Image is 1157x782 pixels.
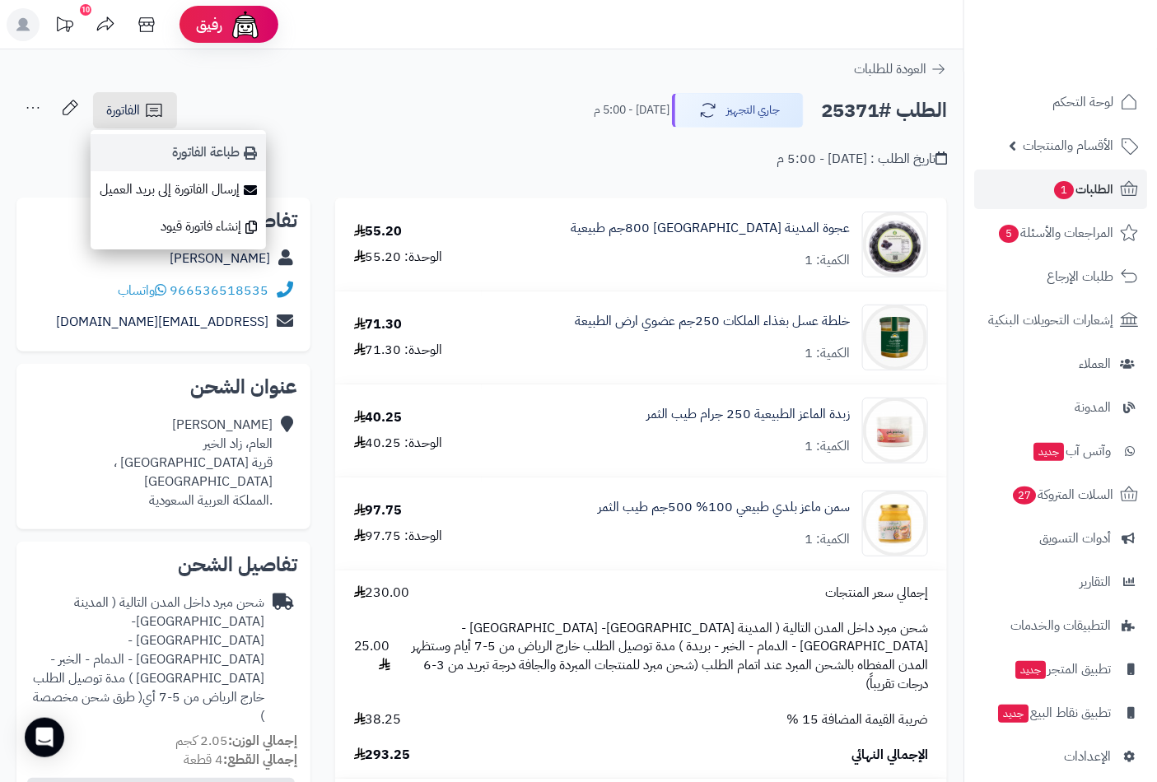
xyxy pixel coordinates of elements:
a: [PERSON_NAME] [170,249,270,268]
a: التقارير [974,562,1147,602]
a: زبدة الماعز الطبيعية 250 جرام طيب الثمر [646,405,850,424]
span: وآتس آب [1032,440,1111,463]
span: 5 [998,225,1019,244]
div: الكمية: 1 [805,437,850,456]
a: إشعارات التحويلات البنكية [974,300,1147,340]
img: 1712844130-6f3e97af-b8eb-4f40-ada0-f687860e8374_I23-2A4TS33-90x90.jpeg [863,305,927,370]
span: جديد [1015,661,1046,679]
div: الكمية: 1 [805,530,850,549]
div: الوحدة: 55.20 [354,248,443,267]
span: 293.25 [354,746,411,765]
button: جاري التجهيز [672,93,804,128]
div: 10 [80,4,91,16]
span: 27 [1012,486,1036,505]
span: 25.00 [354,637,390,675]
img: logo-2.png [1045,12,1141,47]
span: التطبيقات والخدمات [1010,614,1111,637]
span: 1 [1053,181,1074,200]
h2: عنوان الشحن [30,377,297,397]
div: 71.30 [354,315,403,334]
a: لوحة التحكم [974,82,1147,122]
div: الكمية: 1 [805,251,850,270]
a: 966536518535 [170,281,268,300]
span: 230.00 [354,584,410,603]
img: 1745189470-%D8%B2%D8%A8%D8%AF%D8%A9%20%D9%85%D8%A7%D8%B9%D8%B2%20%D8%A8%D9%84%D8%AF%D9%8A%20-90x9... [863,398,927,463]
small: [DATE] - 5:00 م [594,102,669,119]
div: الوحدة: 71.30 [354,341,443,360]
div: [PERSON_NAME] العام، زاد الخير قرية [GEOGRAPHIC_DATA] ، [GEOGRAPHIC_DATA] .المملكة العربية السعودية [30,416,273,510]
img: 1745189843-%D8%B3%D9%85%D9%86%20%D9%85%D8%A7%D8%B9%D8%B2%20%D8%A8%D9%84%D8%AF%D9%8A%20-90x90.jpg [863,491,927,556]
span: المراجعات والأسئلة [997,221,1113,244]
a: الإعدادات [974,737,1147,776]
span: العملاء [1079,352,1111,375]
span: السلات المتروكة [1011,483,1113,506]
h2: تفاصيل الشحن [30,555,297,575]
span: المدونة [1075,396,1111,419]
a: [EMAIL_ADDRESS][DOMAIN_NAME] [56,312,268,332]
span: الإجمالي النهائي [851,746,928,765]
img: ai-face.png [229,8,262,41]
span: إشعارات التحويلات البنكية [988,309,1113,332]
span: إجمالي سعر المنتجات [825,584,928,603]
a: الطلبات1 [974,170,1147,209]
a: عجوة المدينة [GEOGRAPHIC_DATA] 800جم طبيعية [571,219,850,238]
span: ضريبة القيمة المضافة 15 % [786,710,928,729]
span: تطبيق المتجر [1014,658,1111,681]
div: تاريخ الطلب : [DATE] - 5:00 م [777,150,947,169]
span: جديد [998,705,1029,723]
a: طباعة الفاتورة [91,134,266,171]
a: تحديثات المنصة [44,8,85,45]
a: الفاتورة [93,92,177,128]
span: جديد [1033,443,1064,461]
a: العودة للطلبات [854,59,947,79]
a: سمن ماعز بلدي طبيعي 100% 500جم طيب الثمر [598,498,850,517]
strong: إجمالي الوزن: [228,731,297,751]
small: 2.05 كجم [175,731,297,751]
span: العودة للطلبات [854,59,926,79]
a: المراجعات والأسئلة5 [974,213,1147,253]
a: تطبيق نقاط البيعجديد [974,693,1147,733]
a: طلبات الإرجاع [974,257,1147,296]
div: الوحدة: 40.25 [354,434,443,453]
span: ( طرق شحن مخصصة ) [33,687,264,726]
a: إنشاء فاتورة قيود [91,208,266,245]
span: التقارير [1080,570,1111,593]
a: التطبيقات والخدمات [974,606,1147,645]
div: الوحدة: 97.75 [354,527,443,546]
div: الكمية: 1 [805,344,850,363]
a: إرسال الفاتورة إلى بريد العميل [91,171,266,208]
a: العملاء [974,344,1147,384]
a: السلات المتروكة27 [974,475,1147,514]
div: 97.75 [354,501,403,520]
small: 4 قطعة [184,750,297,770]
span: الأقسام والمنتجات [1023,134,1113,157]
span: رفيق [196,15,222,35]
span: شحن مبرد داخل المدن التالية ( المدينة [GEOGRAPHIC_DATA]- [GEOGRAPHIC_DATA] - [GEOGRAPHIC_DATA] - ... [407,619,928,694]
h2: الطلب #25371 [821,94,947,128]
a: تطبيق المتجرجديد [974,649,1147,689]
img: 1714234606-2147483733-90x90.jpg [863,212,927,277]
a: المدونة [974,388,1147,427]
div: Open Intercom Messenger [25,718,64,757]
span: الطلبات [1052,178,1113,201]
span: لوحة التحكم [1052,91,1113,114]
span: تطبيق نقاط البيع [996,701,1111,724]
div: 55.20 [354,222,403,241]
strong: إجمالي القطع: [223,750,297,770]
div: 40.25 [354,408,403,427]
a: أدوات التسويق [974,519,1147,558]
span: 38.25 [354,710,402,729]
a: واتساب [118,281,166,300]
a: خلطة عسل بغذاء الملكات 250جم عضوي ارض الطبيعة [575,312,850,331]
a: وآتس آبجديد [974,431,1147,471]
span: أدوات التسويق [1039,527,1111,550]
div: شحن مبرد داخل المدن التالية ( المدينة [GEOGRAPHIC_DATA]- [GEOGRAPHIC_DATA] - [GEOGRAPHIC_DATA] - ... [30,593,264,725]
span: الإعدادات [1064,745,1111,768]
span: الفاتورة [106,100,140,120]
span: طلبات الإرجاع [1047,265,1113,288]
h2: تفاصيل العميل [30,211,297,230]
